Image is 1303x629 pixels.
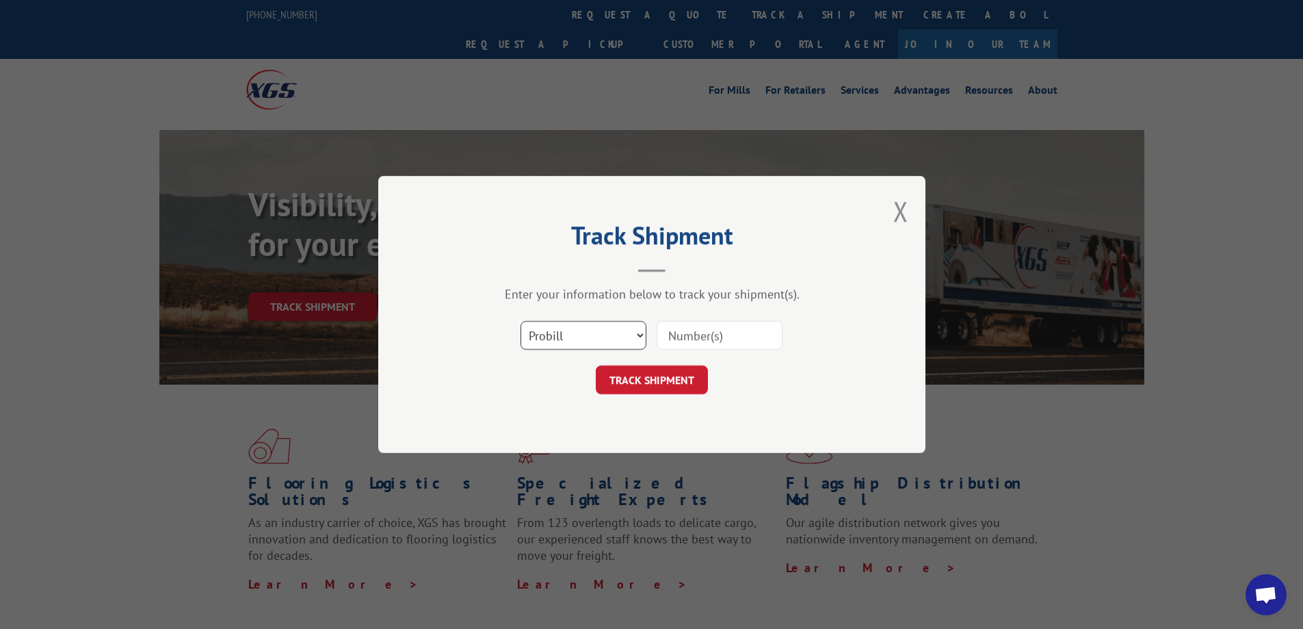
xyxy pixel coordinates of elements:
[893,193,908,229] button: Close modal
[657,321,782,350] input: Number(s)
[447,286,857,302] div: Enter your information below to track your shipment(s).
[596,365,708,394] button: TRACK SHIPMENT
[447,226,857,252] h2: Track Shipment
[1246,574,1287,615] a: Open chat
